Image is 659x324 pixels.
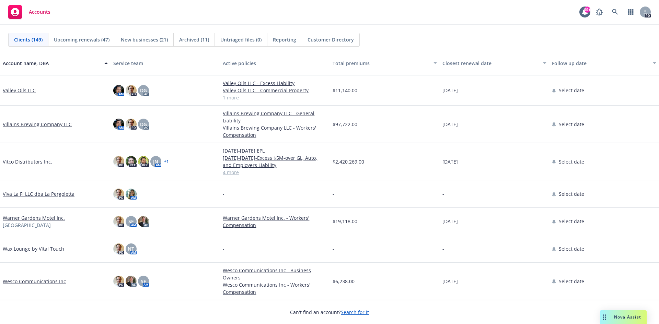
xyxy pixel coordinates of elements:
[223,190,224,197] span: -
[330,55,440,71] button: Total premiums
[608,5,622,19] a: Search
[442,60,539,67] div: Closest renewal date
[3,245,64,252] a: ​Wax Lounge by Vital Touch
[3,87,36,94] a: Valley Oils LLC
[128,245,134,252] span: NT
[442,278,458,285] span: [DATE]
[223,110,327,124] a: Villains Brewing Company LLC - General Liability
[223,94,327,101] a: 1 more
[5,2,53,22] a: Accounts
[440,55,550,71] button: Closest renewal date
[333,278,355,285] span: $6,238.00
[113,60,218,67] div: Service team
[223,80,327,87] a: Valley Oils LLC - Excess Liability
[624,5,638,19] a: Switch app
[600,310,647,324] button: Nova Assist
[442,87,458,94] span: [DATE]
[559,87,584,94] span: Select date
[559,121,584,128] span: Select date
[113,119,124,130] img: photo
[442,158,458,165] span: [DATE]
[333,121,357,128] span: $97,722.00
[333,158,364,165] span: $2,420,269.00
[3,278,66,285] a: Wesco Communications Inc
[126,156,137,167] img: photo
[333,190,334,197] span: -
[113,243,124,254] img: photo
[442,245,444,252] span: -
[223,214,327,229] a: Warner Gardens Motel Inc. - Workers' Compensation
[549,55,659,71] button: Follow up date
[220,55,330,71] button: Active policies
[14,36,43,43] span: Clients (149)
[333,60,429,67] div: Total premiums
[3,121,72,128] a: Villains Brewing Company LLC
[113,156,124,167] img: photo
[3,190,74,197] a: Viva La Fi LLC dba La Pergoletta
[140,87,147,94] span: DG
[442,121,458,128] span: [DATE]
[164,159,169,164] a: + 1
[3,214,65,221] a: Warner Gardens Motel Inc.
[333,87,357,94] span: $11,140.00
[559,218,584,225] span: Select date
[223,281,327,296] a: Wesco Communications Inc - Workers' Compensation
[223,154,327,169] a: [DATE]-[DATE]-Excess $5M-over GL, Auto, and Employers Liability
[126,276,137,287] img: photo
[442,218,458,225] span: [DATE]
[54,36,109,43] span: Upcoming renewals (47)
[223,267,327,281] a: Wesco Communications Inc - Business Owners
[223,124,327,139] a: Villains Brewing Company LLC - Workers' Compensation
[273,36,296,43] span: Reporting
[113,276,124,287] img: photo
[3,60,100,67] div: Account name, DBA
[220,36,262,43] span: Untriaged files (0)
[308,36,354,43] span: Customer Directory
[584,7,590,13] div: 99+
[121,36,168,43] span: New businesses (21)
[3,221,51,229] span: [GEOGRAPHIC_DATA]
[128,218,134,225] span: SF
[592,5,606,19] a: Report a Bug
[614,314,641,320] span: Nova Assist
[559,278,584,285] span: Select date
[153,158,158,165] span: JN
[223,87,327,94] a: Valley Oils LLC - Commercial Property
[442,190,444,197] span: -
[138,156,149,167] img: photo
[3,158,52,165] a: Vitco Distributors Inc.
[111,55,220,71] button: Service team
[223,147,327,154] a: [DATE]-[DATE] EPL
[333,245,334,252] span: -
[223,60,327,67] div: Active policies
[223,169,327,176] a: 4 more
[113,216,124,227] img: photo
[600,310,609,324] div: Drag to move
[138,216,149,227] img: photo
[559,245,584,252] span: Select date
[126,119,137,130] img: photo
[29,9,50,15] span: Accounts
[140,121,147,128] span: DG
[559,158,584,165] span: Select date
[552,60,649,67] div: Follow up date
[341,309,369,315] a: Search for it
[223,245,224,252] span: -
[141,278,146,285] span: SF
[113,189,124,200] img: photo
[113,85,124,96] img: photo
[290,309,369,316] span: Can't find an account?
[126,85,137,96] img: photo
[126,189,137,200] img: photo
[559,190,584,197] span: Select date
[179,36,209,43] span: Archived (11)
[333,218,357,225] span: $19,118.00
